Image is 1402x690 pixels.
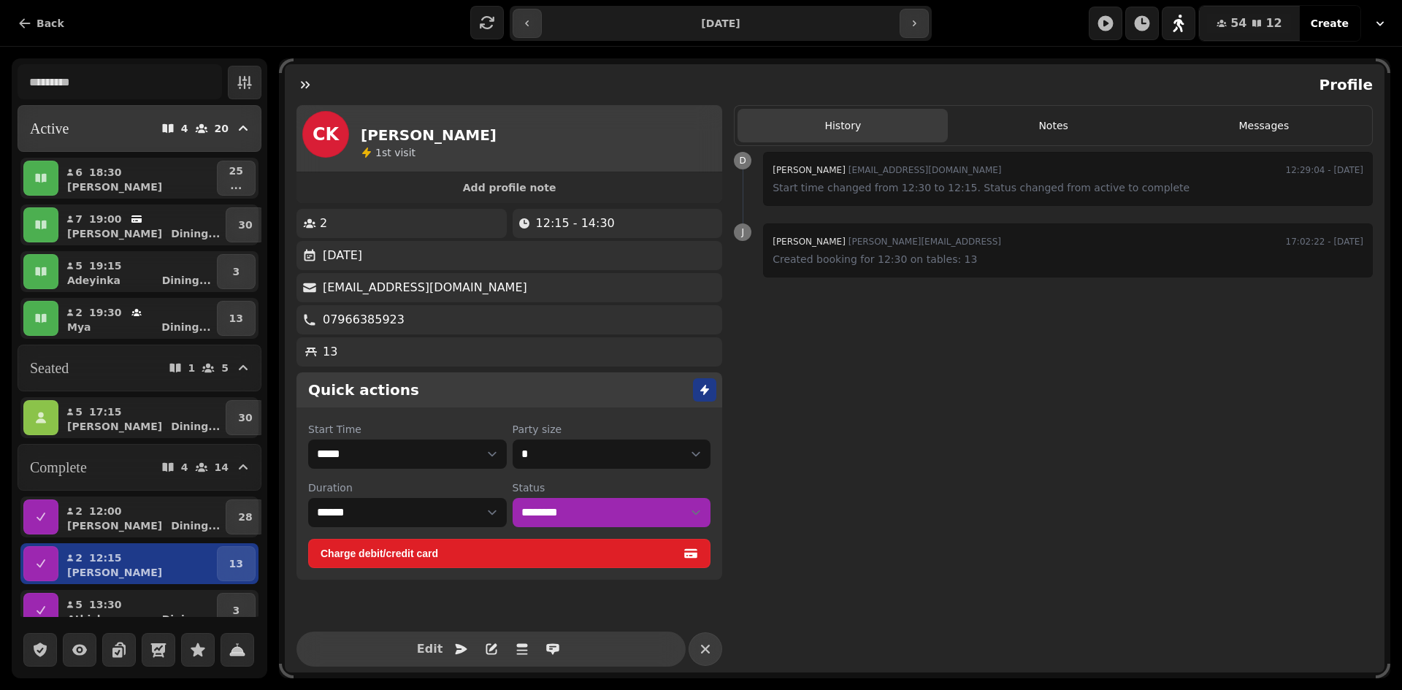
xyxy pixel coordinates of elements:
[30,457,87,478] h2: Complete
[181,123,188,134] p: 4
[302,178,716,197] button: Add profile note
[67,612,124,626] p: Athishaya
[67,419,162,434] p: [PERSON_NAME]
[61,161,214,196] button: 618:30[PERSON_NAME]
[217,593,256,628] button: 3
[320,215,327,232] p: 2
[536,215,615,232] p: 12:15 - 14:30
[1286,161,1363,179] time: 12:29:04 - [DATE]
[61,400,223,435] button: 517:15[PERSON_NAME]Dining...
[89,305,122,320] p: 19:30
[215,462,229,472] p: 14
[226,207,264,242] button: 30
[61,207,223,242] button: 719:00[PERSON_NAME]Dining...
[181,462,188,472] p: 4
[221,363,229,373] p: 5
[18,345,261,391] button: Seated15
[89,258,122,273] p: 19:15
[74,551,83,565] p: 2
[229,164,243,178] p: 25
[415,635,445,664] button: Edit
[61,546,214,581] button: 212:15[PERSON_NAME]
[1265,18,1282,29] span: 12
[1159,109,1369,142] button: Messages
[773,165,846,175] span: [PERSON_NAME]
[323,311,405,329] p: 07966385923
[188,363,196,373] p: 1
[1299,6,1360,41] button: Create
[773,179,1363,196] p: Start time changed from 12:30 to 12:15. Status changed from active to complete
[323,279,527,296] p: [EMAIL_ADDRESS][DOMAIN_NAME]
[217,254,256,289] button: 3
[74,405,83,419] p: 5
[89,551,122,565] p: 12:15
[375,147,382,158] span: 1
[89,165,122,180] p: 18:30
[67,273,120,288] p: Adeyinka
[215,123,229,134] p: 20
[18,105,261,152] button: Active420
[421,643,439,655] span: Edit
[89,405,122,419] p: 17:15
[171,226,220,241] p: Dining ...
[308,480,507,495] label: Duration
[323,343,337,361] p: 13
[67,320,91,334] p: Mya
[61,301,214,336] button: 219:30MyaDining...
[61,593,214,628] button: 513:30AthishayaDining...
[361,125,497,145] h2: [PERSON_NAME]
[171,518,220,533] p: Dining ...
[233,603,240,618] p: 3
[89,504,122,518] p: 12:00
[217,301,256,336] button: 13
[375,145,415,160] p: visit
[61,254,214,289] button: 519:15AdeyinkaDining...
[61,499,223,534] button: 212:00[PERSON_NAME]Dining...
[37,18,64,28] span: Back
[308,380,419,400] h2: Quick actions
[6,9,76,38] button: Back
[74,212,83,226] p: 7
[74,258,83,273] p: 5
[313,126,339,143] span: CK
[229,178,243,193] p: ...
[513,480,711,495] label: Status
[74,597,83,612] p: 5
[1313,74,1373,95] h2: Profile
[226,400,264,435] button: 30
[217,546,256,581] button: 13
[308,539,710,568] button: Charge debit/credit card
[89,212,122,226] p: 19:00
[773,250,1363,268] p: Created booking for 12:30 on tables: 13
[314,183,705,193] span: Add profile note
[1286,233,1363,250] time: 17:02:22 - [DATE]
[513,422,711,437] label: Party size
[30,118,69,139] h2: Active
[948,109,1158,142] button: Notes
[238,218,252,232] p: 30
[67,180,162,194] p: [PERSON_NAME]
[217,161,256,196] button: 25...
[1199,6,1300,41] button: 5412
[229,311,243,326] p: 13
[229,556,243,571] p: 13
[323,247,362,264] p: [DATE]
[74,305,83,320] p: 2
[89,597,122,612] p: 13:30
[67,565,162,580] p: [PERSON_NAME]
[171,419,220,434] p: Dining ...
[773,237,846,247] span: [PERSON_NAME]
[1230,18,1246,29] span: 54
[741,228,744,237] span: J
[162,612,211,626] p: Dining ...
[773,161,1001,179] div: [EMAIL_ADDRESS][DOMAIN_NAME]
[233,264,240,279] p: 3
[773,233,1001,250] div: [PERSON_NAME][EMAIL_ADDRESS]
[74,504,83,518] p: 2
[67,518,162,533] p: [PERSON_NAME]
[1311,18,1349,28] span: Create
[162,273,211,288] p: Dining ...
[738,109,948,142] button: History
[18,444,261,491] button: Complete414
[740,156,746,165] span: D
